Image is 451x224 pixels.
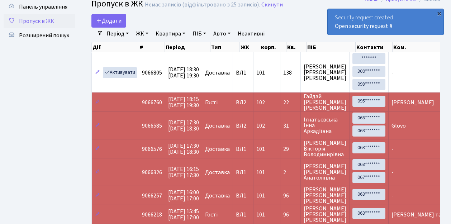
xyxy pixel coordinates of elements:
[283,70,298,76] span: 138
[236,70,250,76] span: ВЛ1
[304,64,346,81] span: [PERSON_NAME] [PERSON_NAME] [PERSON_NAME]
[335,22,393,30] a: Open security request #
[92,42,139,52] th: Дії
[145,1,260,8] div: Немає записів (відфільтровано з 25 записів).
[205,70,230,76] span: Доставка
[391,145,394,153] span: -
[256,69,265,77] span: 101
[260,42,286,52] th: корп.
[304,117,346,134] span: Ігнатьєвська Інна Аркадіївна
[307,42,356,52] th: ПІБ
[283,146,298,152] span: 29
[153,28,188,40] a: Квартира
[142,211,162,219] span: 9066218
[286,42,307,52] th: Кв.
[210,42,240,52] th: Тип
[19,3,67,11] span: Панель управління
[168,208,199,221] span: [DATE] 15:45 [DATE] 17:00
[283,123,298,129] span: 31
[205,146,230,152] span: Доставка
[240,42,260,52] th: ЖК
[283,212,298,218] span: 96
[19,17,54,25] span: Пропуск в ЖК
[142,145,162,153] span: 9066576
[168,142,199,156] span: [DATE] 17:30 [DATE] 18:30
[104,28,132,40] a: Період
[168,165,199,179] span: [DATE] 16:15 [DATE] 17:30
[236,193,250,199] span: ВЛ1
[391,192,394,200] span: -
[168,189,199,202] span: [DATE] 16:00 [DATE] 17:00
[190,28,209,40] a: ПІБ
[256,211,265,219] span: 101
[436,10,443,17] div: ×
[328,9,443,35] div: Security request created
[236,146,250,152] span: ВЛ1
[283,193,298,199] span: 96
[142,69,162,77] span: 9066805
[256,122,265,130] span: 102
[256,168,265,176] span: 101
[19,32,69,39] span: Розширений пошук
[261,1,283,8] a: Скинути
[236,170,250,175] span: ВЛ1
[142,99,162,106] span: 9066760
[142,168,162,176] span: 9066326
[142,122,162,130] span: 9066585
[236,100,250,105] span: ВЛ2
[139,42,165,52] th: #
[205,100,218,105] span: Гості
[235,28,267,40] a: Неактивні
[391,168,394,176] span: -
[256,145,265,153] span: 101
[96,17,122,25] span: Додати
[391,122,406,130] span: Glovo
[4,28,75,43] a: Розширений пошук
[103,67,137,78] a: Активувати
[304,94,346,111] span: Гайдай [PERSON_NAME] [PERSON_NAME]
[4,14,75,28] a: Пропуск в ЖК
[210,28,233,40] a: Авто
[205,123,230,129] span: Доставка
[165,42,210,52] th: Період
[283,100,298,105] span: 22
[283,170,298,175] span: 2
[205,193,230,199] span: Доставка
[91,14,126,28] a: Додати
[356,42,392,52] th: Контакти
[304,140,346,157] span: [PERSON_NAME] Вікторія Володимирівна
[168,66,199,80] span: [DATE] 18:30 [DATE] 19:30
[168,95,199,109] span: [DATE] 18:15 [DATE] 19:30
[142,192,162,200] span: 9066257
[304,206,346,223] span: [PERSON_NAME] [PERSON_NAME] [PERSON_NAME]
[256,192,265,200] span: 101
[236,212,250,218] span: ВЛ1
[205,170,230,175] span: Доставка
[168,119,199,133] span: [DATE] 17:30 [DATE] 18:30
[304,187,346,204] span: [PERSON_NAME] [PERSON_NAME] [PERSON_NAME]
[256,99,265,106] span: 102
[304,163,346,181] span: [PERSON_NAME] [PERSON_NAME] Анатоліївна
[391,99,434,106] span: [PERSON_NAME]
[391,69,394,77] span: -
[236,123,250,129] span: ВЛ2
[133,28,151,40] a: ЖК
[205,212,218,218] span: Гості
